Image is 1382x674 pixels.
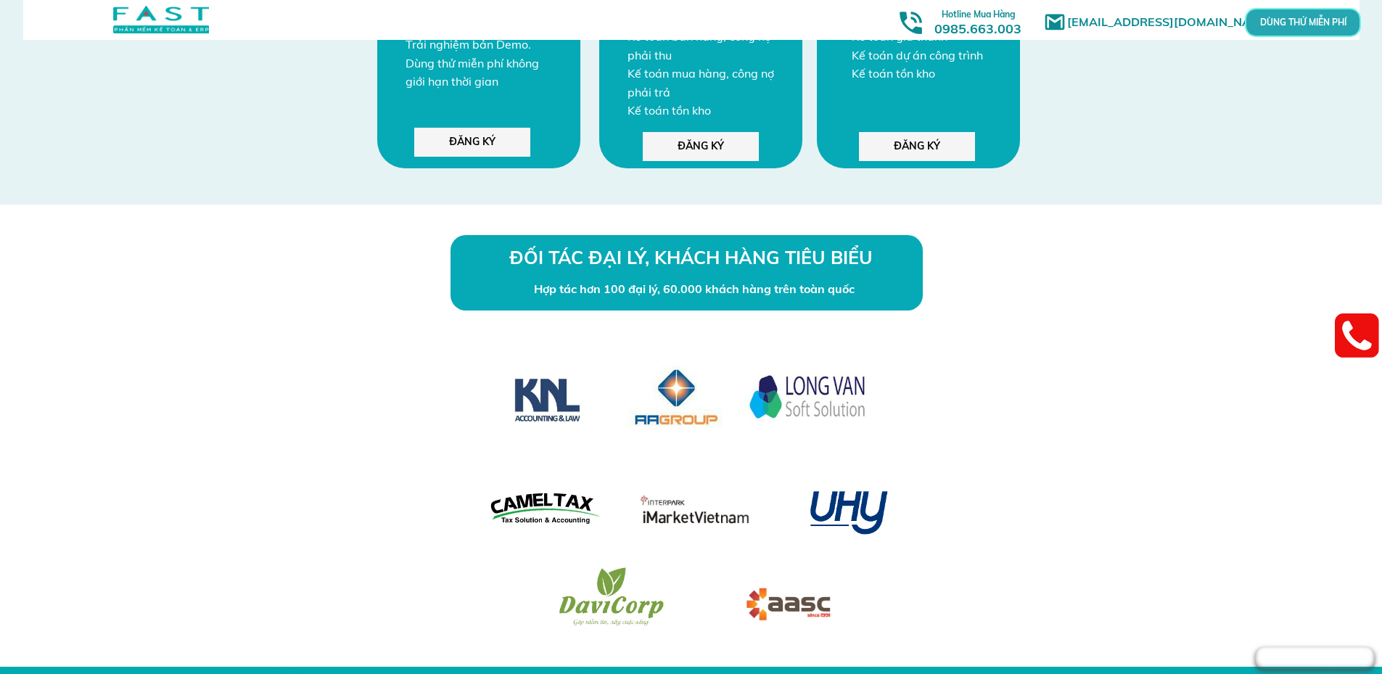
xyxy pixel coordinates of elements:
div: Kế toán giá thành Kế toán dự án công trình Kế toán tồn kho [852,28,1003,83]
div: Trải nghiệm bản Demo. Dùng thử miễn phí không giới hạn thời gian [406,36,552,91]
p: DÙNG THỬ MIỄN PHÍ [1286,19,1320,27]
p: ĐĂNG KÝ [859,132,975,161]
h3: ĐỐI TÁC ĐẠI LÝ, KHÁCH HÀNG TIÊU BIỂU [509,243,873,272]
div: Kế toán bán hàng, công nợ phải thu Kế toán mua hàng, công nợ phải trả Kế toán tồn kho [628,28,779,120]
span: Hotline Mua Hàng [942,9,1015,20]
h1: [EMAIL_ADDRESS][DOMAIN_NAME] [1067,13,1281,32]
div: Hợp tác hơn 100 đại lý, 60.000 khách hàng trên toàn quốc [534,280,861,299]
p: ĐĂNG KÝ [414,128,530,157]
h3: 0985.663.003 [918,5,1037,36]
p: ĐĂNG KÝ [643,132,759,161]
